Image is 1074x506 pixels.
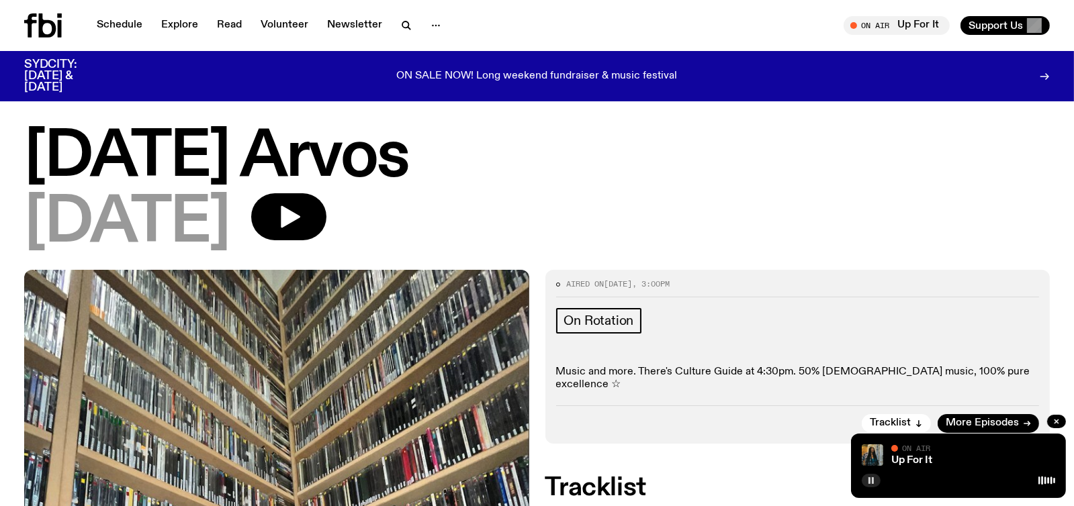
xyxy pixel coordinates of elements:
img: Ify - a Brown Skin girl with black braided twists, looking up to the side with her tongue stickin... [862,444,883,466]
p: Music and more. There's Culture Guide at 4:30pm. 50% [DEMOGRAPHIC_DATA] music, 100% pure excellen... [556,366,1040,391]
a: Explore [153,16,206,35]
p: ON SALE NOW! Long weekend fundraiser & music festival [397,70,678,83]
span: More Episodes [946,418,1019,428]
h3: SYDCITY: [DATE] & [DATE] [24,59,110,93]
button: Support Us [960,16,1050,35]
a: Newsletter [319,16,390,35]
a: Schedule [89,16,150,35]
span: Aired on [567,279,605,289]
span: [DATE] [24,193,230,254]
span: Support Us [969,19,1023,32]
span: Tracklist [870,418,911,428]
a: Up For It [891,455,932,466]
h2: Tracklist [545,476,1050,500]
button: Tracklist [862,414,931,433]
span: On Air [902,444,930,452]
a: Read [209,16,250,35]
a: More Episodes [938,414,1039,433]
a: On Rotation [556,308,642,334]
span: On Rotation [564,313,634,328]
h1: [DATE] Arvos [24,128,1050,188]
span: [DATE] [605,279,633,289]
button: On AirUp For It [844,16,950,35]
a: Volunteer [253,16,316,35]
span: , 3:00pm [633,279,670,289]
